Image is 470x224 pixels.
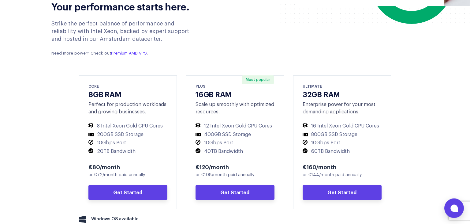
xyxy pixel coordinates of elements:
[196,123,274,129] li: 12 Intel Xeon Gold CPU Cores
[303,83,382,89] div: ULTIMATE
[88,172,167,178] div: or €72/month paid annually
[196,172,274,178] div: or €108/month paid annually
[196,101,274,116] div: Scale up smoothly with optimized resources.
[88,163,167,170] div: €80/month
[303,101,382,116] div: Enterprise power for your most demanding applications.
[303,123,382,129] li: 16 Intel Xeon Gold CPU Cores
[111,51,147,55] a: Premium AMD VPS
[88,131,167,138] li: 200GB SSD Storage
[303,172,382,178] div: or €144/month paid annually
[303,89,382,98] h3: 32GB RAM
[88,83,167,89] div: CORE
[88,89,167,98] h3: 8GB RAM
[303,131,382,138] li: 800GB SSD Storage
[303,163,382,170] div: €160/month
[91,216,140,222] span: Windows OS available.
[444,198,464,218] button: Open chat window
[242,75,274,84] span: Most popular
[196,131,274,138] li: 400GB SSD Storage
[303,185,382,200] a: Get Started
[88,185,167,200] a: Get Started
[88,123,167,129] li: 8 Intel Xeon Gold CPU Cores
[51,51,199,56] p: Need more power? Check out .
[88,101,167,116] div: Perfect for production workloads and growing businesses.
[196,185,274,200] a: Get Started
[196,83,274,89] div: PLUS
[303,148,382,155] li: 60TB Bandwidth
[88,148,167,155] li: 20TB Bandwidth
[88,140,167,146] li: 10Gbps Port
[196,148,274,155] li: 40TB Bandwidth
[196,89,274,98] h3: 16GB RAM
[303,140,382,146] li: 10Gbps Port
[51,20,199,57] div: Strike the perfect balance of performance and reliability with Intel Xeon, backed by expert suppo...
[196,140,274,146] li: 10Gbps Port
[196,163,274,170] div: €120/month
